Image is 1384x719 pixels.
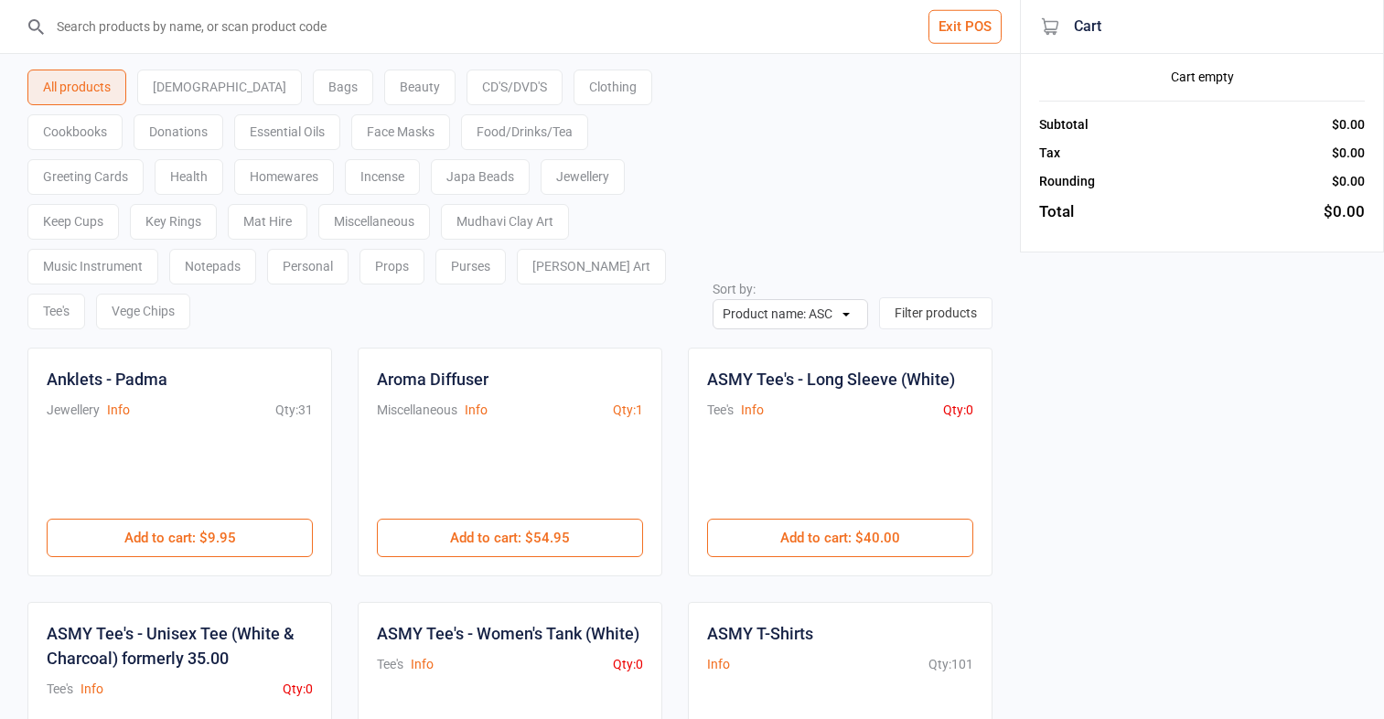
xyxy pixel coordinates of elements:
button: Info [411,655,434,674]
label: Sort by: [713,282,756,296]
div: Aroma Diffuser [377,367,488,392]
div: Music Instrument [27,249,158,284]
div: Japa Beads [431,159,530,195]
div: Personal [267,249,349,284]
div: $0.00 [1332,172,1365,191]
button: Filter products [879,297,992,329]
div: Homewares [234,159,334,195]
div: Mat Hire [228,204,307,240]
div: Subtotal [1039,115,1089,134]
div: Miscellaneous [377,401,457,420]
div: Bags [313,70,373,105]
div: Qty: 31 [275,401,313,420]
div: Food/Drinks/Tea [461,114,588,150]
div: Cookbooks [27,114,123,150]
div: Anklets - Padma [47,367,167,392]
button: Info [707,655,730,674]
div: Jewellery [541,159,625,195]
div: Keep Cups [27,204,119,240]
div: Qty: 101 [928,655,973,674]
button: Info [741,401,764,420]
div: Tee's [377,655,403,674]
div: Vege Chips [96,294,190,329]
div: Jewellery [47,401,100,420]
div: Key Rings [130,204,217,240]
div: ASMY Tee's - Unisex Tee (White & Charcoal) formerly 35.00 [47,621,313,671]
div: Tee's [27,294,85,329]
button: Add to cart: $54.95 [377,519,643,557]
div: Cart empty [1039,68,1365,87]
button: Info [465,401,488,420]
button: Add to cart: $9.95 [47,519,313,557]
div: ASMY Tee's - Long Sleeve (White) [707,367,955,392]
button: Add to cart: $40.00 [707,519,973,557]
div: CD'S/DVD'S [467,70,563,105]
div: Beauty [384,70,456,105]
div: Qty: 1 [613,401,643,420]
button: Info [80,680,103,699]
div: [PERSON_NAME] Art [517,249,666,284]
div: Donations [134,114,223,150]
div: Notepads [169,249,256,284]
div: Health [155,159,223,195]
div: All products [27,70,126,105]
div: Qty: 0 [943,401,973,420]
div: Face Masks [351,114,450,150]
button: Exit POS [928,10,1002,44]
div: Miscellaneous [318,204,430,240]
div: Qty: 0 [613,655,643,674]
div: Tee's [707,401,734,420]
div: Rounding [1039,172,1095,191]
button: Info [107,401,130,420]
div: Mudhavi Clay Art [441,204,569,240]
div: Essential Oils [234,114,340,150]
div: $0.00 [1332,144,1365,163]
div: Clothing [574,70,652,105]
div: Tax [1039,144,1060,163]
div: Total [1039,200,1074,224]
div: ASMY T-Shirts [707,621,813,646]
div: $0.00 [1324,200,1365,224]
div: ASMY Tee's - Women's Tank (White) [377,621,639,646]
div: Greeting Cards [27,159,144,195]
div: Incense [345,159,420,195]
div: Purses [435,249,506,284]
div: [DEMOGRAPHIC_DATA] [137,70,302,105]
div: Tee's [47,680,73,699]
div: Props [359,249,424,284]
div: $0.00 [1332,115,1365,134]
div: Qty: 0 [283,680,313,699]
